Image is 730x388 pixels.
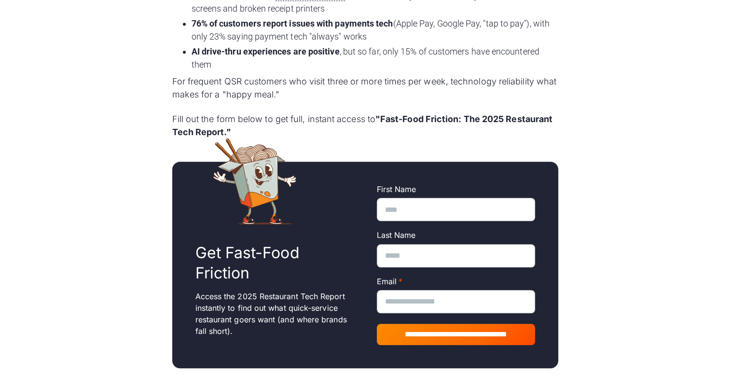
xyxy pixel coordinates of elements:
[192,18,393,28] strong: 76% of customers report issues with payments tech
[172,112,558,139] p: Fill out the form below to get full, instant access to
[192,17,558,43] li: (Apple Pay, Google Pay, "tap to pay"), with only 23% saying payment tech "always" works
[377,230,416,240] span: Last Name
[192,45,558,71] li: , but so far, only 15% of customers have encountered them
[195,243,354,283] h2: Get Fast-Food Friction
[195,291,354,337] p: Access the 2025 Restaurant Tech Report instantly to find out what quick-service restaurant goers ...
[377,184,416,194] span: First Name
[172,75,558,101] p: For frequent QSR customers who visit three or more times per week, technology reliability what ma...
[377,277,397,286] span: Email
[192,46,340,56] strong: AI drive-thru experiences are positive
